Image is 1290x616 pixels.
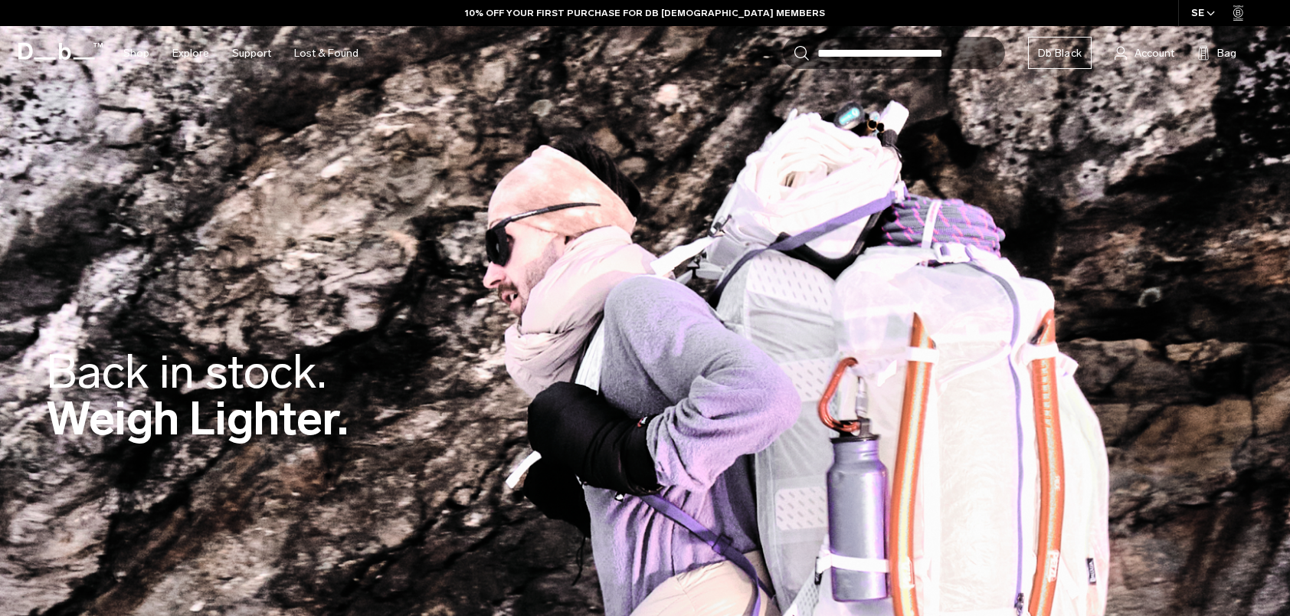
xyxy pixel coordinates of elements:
a: Support [232,26,271,80]
h2: Weigh Lighter. [46,349,349,442]
button: Bag [1197,44,1236,62]
a: Db Black [1028,37,1092,69]
span: Bag [1217,45,1236,61]
a: 10% OFF YOUR FIRST PURCHASE FOR DB [DEMOGRAPHIC_DATA] MEMBERS [465,6,825,20]
a: Lost & Found [294,26,359,80]
a: Account [1115,44,1174,62]
nav: Main Navigation [112,26,370,80]
span: Back in stock. [46,344,326,400]
a: Explore [172,26,209,80]
span: Account [1134,45,1174,61]
a: Shop [123,26,149,80]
